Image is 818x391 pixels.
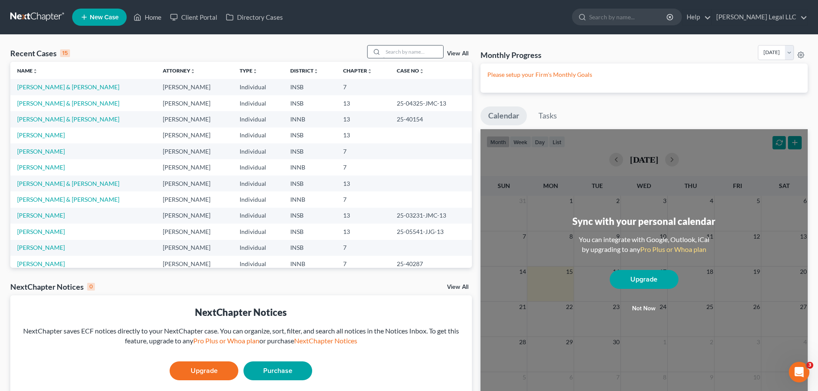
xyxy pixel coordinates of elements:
[156,143,233,159] td: [PERSON_NAME]
[283,256,336,272] td: INNB
[17,244,65,251] a: [PERSON_NAME]
[336,208,390,224] td: 13
[156,224,233,239] td: [PERSON_NAME]
[17,180,119,187] a: [PERSON_NAME] & [PERSON_NAME]
[397,67,424,74] a: Case Nounfold_more
[17,148,65,155] a: [PERSON_NAME]
[17,306,465,319] div: NextChapter Notices
[17,228,65,235] a: [PERSON_NAME]
[336,143,390,159] td: 7
[283,95,336,111] td: INSB
[390,111,472,127] td: 25-40154
[480,50,541,60] h3: Monthly Progress
[419,69,424,74] i: unfold_more
[163,67,195,74] a: Attorneyunfold_more
[447,284,468,290] a: View All
[233,191,283,207] td: Individual
[390,95,472,111] td: 25-04325-JMC-13
[480,106,527,125] a: Calendar
[156,95,233,111] td: [PERSON_NAME]
[156,256,233,272] td: [PERSON_NAME]
[712,9,807,25] a: [PERSON_NAME] Legal LLC
[336,224,390,239] td: 13
[487,70,801,79] p: Please setup your Firm's Monthly Goals
[572,215,715,228] div: Sync with your personal calendar
[610,300,678,317] button: Not now
[33,69,38,74] i: unfold_more
[156,208,233,224] td: [PERSON_NAME]
[10,282,95,292] div: NextChapter Notices
[575,235,713,255] div: You can integrate with Google, Outlook, iCal by upgrading to any
[283,240,336,256] td: INSB
[640,245,706,253] a: Pro Plus or Whoa plan
[343,67,372,74] a: Chapterunfold_more
[283,79,336,95] td: INSB
[390,256,472,272] td: 25-40287
[367,69,372,74] i: unfold_more
[243,361,312,380] a: Purchase
[156,176,233,191] td: [PERSON_NAME]
[17,100,119,107] a: [PERSON_NAME] & [PERSON_NAME]
[283,127,336,143] td: INSB
[166,9,222,25] a: Client Portal
[336,111,390,127] td: 13
[290,67,319,74] a: Districtunfold_more
[682,9,711,25] a: Help
[283,111,336,127] td: INNB
[17,212,65,219] a: [PERSON_NAME]
[233,224,283,239] td: Individual
[283,224,336,239] td: INSB
[240,67,258,74] a: Typeunfold_more
[233,143,283,159] td: Individual
[233,95,283,111] td: Individual
[806,362,813,369] span: 3
[156,240,233,256] td: [PERSON_NAME]
[233,127,283,143] td: Individual
[90,14,119,21] span: New Case
[17,83,119,91] a: [PERSON_NAME] & [PERSON_NAME]
[17,131,65,139] a: [PERSON_NAME]
[87,283,95,291] div: 0
[313,69,319,74] i: unfold_more
[222,9,287,25] a: Directory Cases
[233,79,283,95] td: Individual
[17,326,465,346] div: NextChapter saves ECF notices directly to your NextChapter case. You can organize, sort, filter, ...
[252,69,258,74] i: unfold_more
[233,111,283,127] td: Individual
[17,115,119,123] a: [PERSON_NAME] & [PERSON_NAME]
[283,159,336,175] td: INNB
[336,176,390,191] td: 13
[233,176,283,191] td: Individual
[390,208,472,224] td: 25-03231-JMC-13
[283,191,336,207] td: INNB
[336,256,390,272] td: 7
[283,176,336,191] td: INSB
[336,240,390,256] td: 7
[336,127,390,143] td: 13
[531,106,565,125] a: Tasks
[336,159,390,175] td: 7
[156,159,233,175] td: [PERSON_NAME]
[17,196,119,203] a: [PERSON_NAME] & [PERSON_NAME]
[233,159,283,175] td: Individual
[60,49,70,57] div: 15
[10,48,70,58] div: Recent Cases
[156,79,233,95] td: [PERSON_NAME]
[283,208,336,224] td: INSB
[233,208,283,224] td: Individual
[383,45,443,58] input: Search by name...
[156,191,233,207] td: [PERSON_NAME]
[190,69,195,74] i: unfold_more
[129,9,166,25] a: Home
[17,164,65,171] a: [PERSON_NAME]
[156,111,233,127] td: [PERSON_NAME]
[336,79,390,95] td: 7
[336,191,390,207] td: 7
[336,95,390,111] td: 13
[233,256,283,272] td: Individual
[390,224,472,239] td: 25-05541-JJG-13
[447,51,468,57] a: View All
[283,143,336,159] td: INSB
[170,361,238,380] a: Upgrade
[17,67,38,74] a: Nameunfold_more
